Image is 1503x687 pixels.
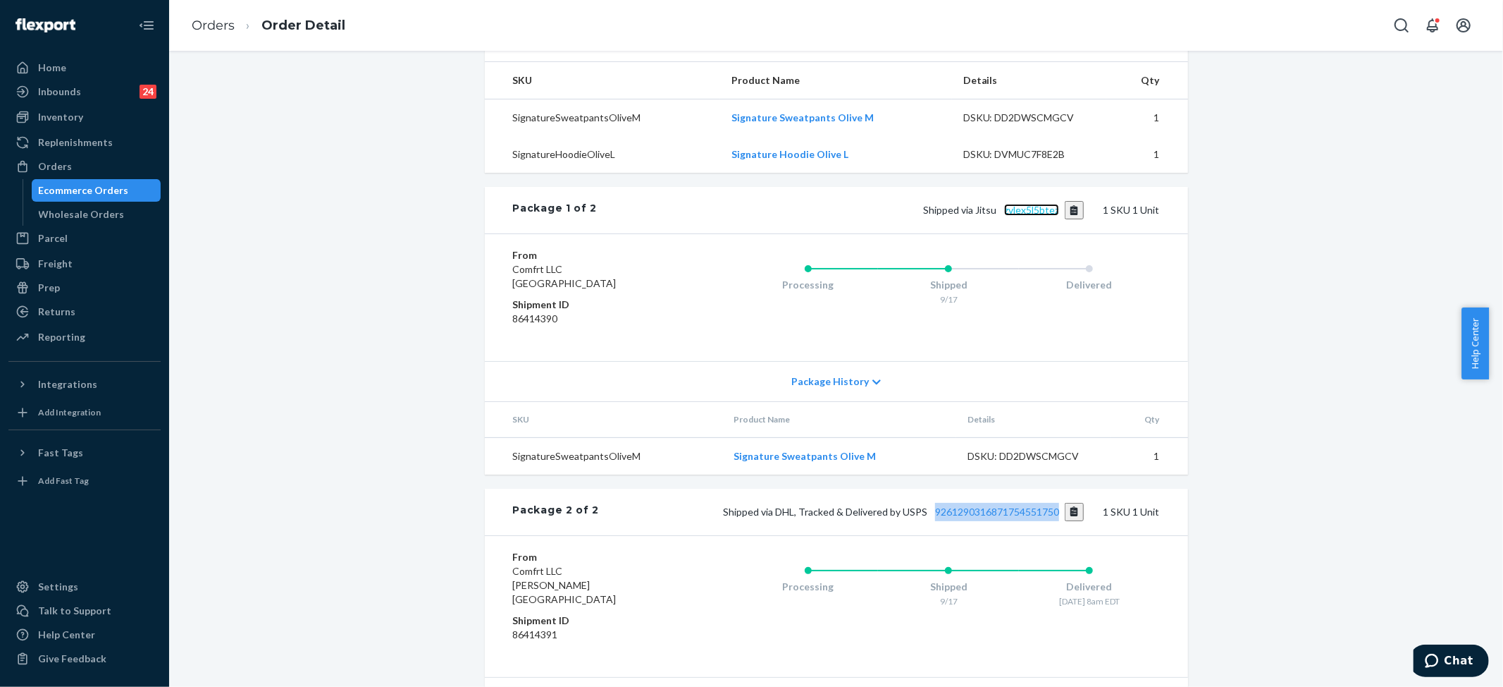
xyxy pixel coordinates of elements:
div: DSKU: DVMUC7F8E2B [963,147,1096,162]
td: 1 [1111,437,1187,475]
a: Returns [8,300,161,323]
dd: 86414390 [513,312,681,326]
div: Returns [38,305,75,319]
a: Signature Sweatpants Olive M [731,111,874,123]
a: Signature Sweatpants Olive M [734,450,876,462]
div: Integrations [38,377,97,391]
div: 1 SKU 1 Unit [597,201,1159,219]
button: Open notifications [1418,11,1447,39]
ol: breadcrumbs [180,5,357,47]
button: Integrations [8,373,161,396]
th: Details [956,402,1111,437]
div: 9/17 [878,293,1019,305]
th: SKU [485,62,720,99]
dt: From [513,248,681,262]
a: Home [8,56,161,79]
div: Talk to Support [38,604,111,618]
a: 9261290316871754551750 [935,506,1059,518]
a: Parcel [8,227,161,250]
div: 1 SKU 1 Unit [599,503,1159,521]
div: Give Feedback [38,652,106,666]
div: Parcel [38,231,68,245]
a: Orders [192,18,235,33]
div: Settings [38,580,78,594]
div: Freight [38,257,73,271]
div: Delivered [1019,580,1160,594]
div: Orders [38,159,72,174]
div: Package 2 of 2 [513,503,600,521]
div: Wholesale Orders [39,207,125,221]
th: Product Name [720,62,952,99]
span: Comfrt LLC [GEOGRAPHIC_DATA] [513,263,617,289]
div: Replenishments [38,135,113,150]
a: Ecommerce Orders [32,179,161,202]
th: Product Name [722,402,956,437]
div: DSKU: DD2DWSCMGCV [963,111,1096,125]
a: Signature Hoodie Olive L [731,148,848,160]
div: Add Fast Tag [38,475,89,487]
dt: Shipment ID [513,298,681,312]
div: Processing [738,278,879,292]
a: Replenishments [8,131,161,154]
div: Ecommerce Orders [39,183,129,197]
button: Talk to Support [8,600,161,622]
div: Reporting [38,330,85,344]
a: Reporting [8,326,161,348]
div: Add Integration [38,406,101,418]
button: Copy tracking number [1065,201,1084,219]
div: Shipped [878,278,1019,292]
a: Prep [8,276,161,299]
a: Inbounds24 [8,80,161,103]
td: 1 [1106,136,1187,173]
td: SignatureSweatpantsOliveM [485,99,720,137]
div: Prep [38,281,60,295]
div: Shipped [878,580,1019,594]
button: Open Search Box [1387,11,1416,39]
div: 9/17 [878,595,1019,607]
th: Qty [1106,62,1187,99]
div: Processing [738,580,879,594]
a: Order Detail [261,18,345,33]
td: SignatureHoodieOliveL [485,136,720,173]
div: Package 1 of 2 [513,201,598,219]
a: Inventory [8,106,161,128]
a: zvlex5l5btez [1004,204,1059,216]
button: Close Navigation [132,11,161,39]
a: Settings [8,576,161,598]
span: Package History [791,375,869,389]
th: Qty [1111,402,1187,437]
span: Comfrt LLC [PERSON_NAME][GEOGRAPHIC_DATA] [513,565,617,605]
div: Delivered [1019,278,1160,292]
div: 24 [140,85,156,99]
a: Help Center [8,624,161,646]
span: Shipped via Jitsu [923,204,1084,216]
a: Freight [8,253,161,275]
div: Inventory [38,110,83,124]
a: Add Fast Tag [8,470,161,492]
button: Help Center [1461,308,1489,379]
iframe: Opens a widget where you can chat to one of our agents [1414,645,1489,680]
td: SignatureSweatpantsOliveM [485,437,722,475]
button: Give Feedback [8,648,161,670]
th: SKU [485,402,722,437]
button: Open account menu [1449,11,1478,39]
button: Copy tracking number [1065,503,1084,521]
a: Orders [8,155,161,178]
div: Inbounds [38,85,81,99]
button: Fast Tags [8,442,161,464]
th: Details [952,62,1107,99]
div: DSKU: DD2DWSCMGCV [967,449,1100,463]
img: Flexport logo [16,18,75,32]
span: Shipped via DHL, Tracked & Delivered by USPS [723,506,1084,518]
a: Add Integration [8,401,161,424]
div: Fast Tags [38,446,83,460]
div: Home [38,61,66,75]
dt: Shipment ID [513,614,681,628]
dd: 86414391 [513,628,681,642]
td: 1 [1106,99,1187,137]
dt: From [513,550,681,564]
a: Wholesale Orders [32,203,161,226]
div: [DATE] 8am EDT [1019,595,1160,607]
